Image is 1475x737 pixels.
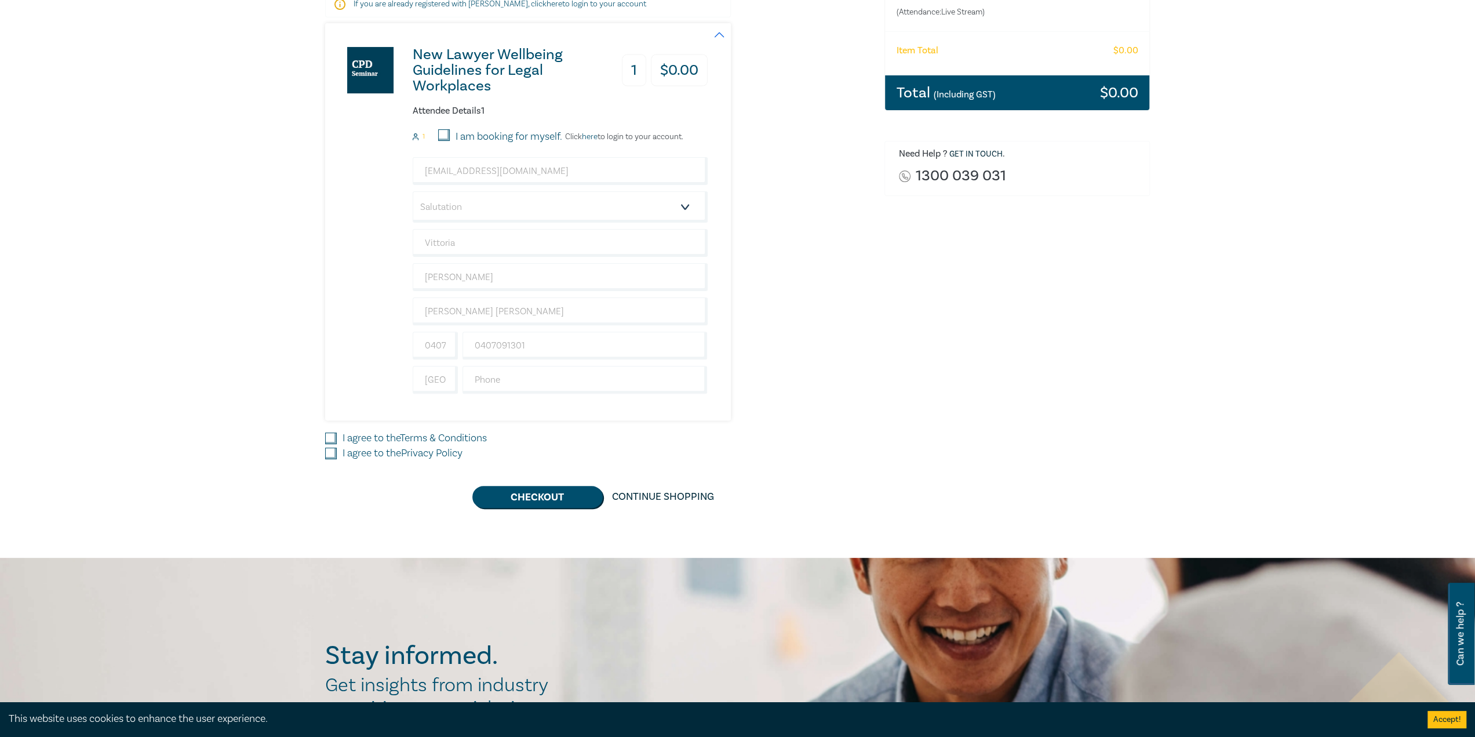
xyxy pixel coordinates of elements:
input: +61 [413,366,458,394]
small: (Including GST) [934,89,996,100]
h3: 1 [622,55,646,86]
input: +61 [413,332,458,360]
a: Privacy Policy [401,446,462,460]
input: Mobile* [462,332,708,360]
h6: Attendee Details 1 [413,106,708,117]
input: Phone [462,366,708,394]
a: here [582,132,598,142]
a: Continue Shopping [603,486,723,508]
h6: Need Help ? . [899,148,1141,160]
label: I agree to the [343,446,462,461]
h3: $ 0.00 [651,55,708,86]
span: Can we help ? [1455,590,1466,678]
input: First Name* [413,229,708,257]
input: Company [413,297,708,325]
div: This website uses cookies to enhance the user experience. [9,711,1410,727]
button: Accept cookies [1427,711,1466,728]
a: 1300 039 031 [915,168,1006,184]
h6: Item Total [897,45,938,56]
label: I am booking for myself. [456,129,562,144]
img: New Lawyer Wellbeing Guidelines for Legal Workplaces [347,47,394,93]
small: (Attendance: Live Stream ) [897,6,1092,18]
h3: Total [897,85,996,100]
input: Last Name* [413,263,708,291]
button: Checkout [472,486,603,508]
p: Click to login to your account. [562,132,683,141]
small: 1 [423,133,425,141]
h3: New Lawyer Wellbeing Guidelines for Legal Workplaces [413,47,603,94]
input: Attendee Email* [413,157,708,185]
h2: Stay informed. [325,641,599,671]
h6: $ 0.00 [1113,45,1138,56]
label: I agree to the [343,431,487,446]
a: Terms & Conditions [400,431,487,445]
h3: $ 0.00 [1099,85,1138,100]
a: Get in touch [949,149,1003,159]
